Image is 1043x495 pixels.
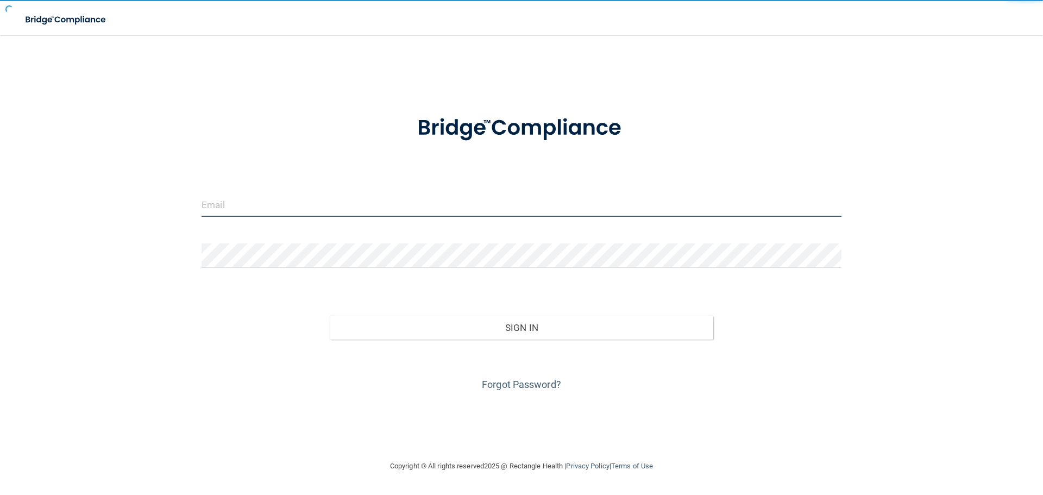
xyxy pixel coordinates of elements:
a: Terms of Use [611,462,653,470]
div: Copyright © All rights reserved 2025 @ Rectangle Health | | [323,449,720,484]
a: Forgot Password? [482,379,561,390]
a: Privacy Policy [566,462,609,470]
img: bridge_compliance_login_screen.278c3ca4.svg [395,100,648,156]
img: bridge_compliance_login_screen.278c3ca4.svg [16,9,116,31]
button: Sign In [330,316,714,340]
input: Email [202,192,841,217]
